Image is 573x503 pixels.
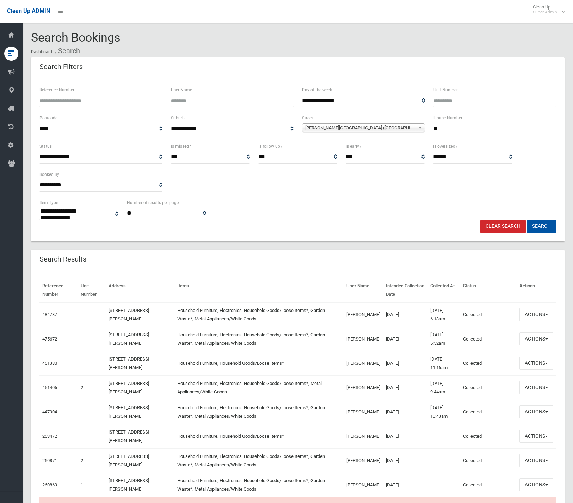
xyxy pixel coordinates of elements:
[39,199,58,207] label: Item Type
[42,361,57,366] a: 461380
[109,356,149,370] a: [STREET_ADDRESS][PERSON_NAME]
[433,114,462,122] label: House Number
[42,409,57,415] a: 447904
[460,473,517,497] td: Collected
[383,473,428,497] td: [DATE]
[344,278,383,302] th: User Name
[519,308,553,321] button: Actions
[344,473,383,497] td: [PERSON_NAME]
[427,302,460,327] td: [DATE] 6:13am
[383,351,428,375] td: [DATE]
[31,49,52,54] a: Dashboard
[78,351,106,375] td: 1
[383,375,428,400] td: [DATE]
[427,327,460,351] td: [DATE] 5:52am
[460,302,517,327] td: Collected
[344,302,383,327] td: [PERSON_NAME]
[344,351,383,375] td: [PERSON_NAME]
[519,478,553,491] button: Actions
[460,327,517,351] td: Collected
[383,327,428,351] td: [DATE]
[109,429,149,443] a: [STREET_ADDRESS][PERSON_NAME]
[344,375,383,400] td: [PERSON_NAME]
[460,400,517,424] td: Collected
[427,375,460,400] td: [DATE] 9:44am
[39,171,59,178] label: Booked By
[31,60,91,74] header: Search Filters
[53,44,80,57] li: Search
[174,448,344,473] td: Household Furniture, Electronics, Household Goods/Loose Items*, Garden Waste*, Metal Appliances/W...
[171,86,192,94] label: User Name
[460,375,517,400] td: Collected
[519,405,553,418] button: Actions
[109,308,149,321] a: [STREET_ADDRESS][PERSON_NAME]
[344,400,383,424] td: [PERSON_NAME]
[433,142,457,150] label: Is oversized?
[39,86,74,94] label: Reference Number
[42,434,57,439] a: 263472
[302,86,332,94] label: Day of the week
[127,199,179,207] label: Number of results per page
[460,424,517,448] td: Collected
[42,312,57,317] a: 484737
[106,278,174,302] th: Address
[39,278,78,302] th: Reference Number
[109,454,149,467] a: [STREET_ADDRESS][PERSON_NAME]
[383,448,428,473] td: [DATE]
[7,8,50,14] span: Clean Up ADMIN
[383,400,428,424] td: [DATE]
[527,220,556,233] button: Search
[174,278,344,302] th: Items
[383,302,428,327] td: [DATE]
[519,332,553,345] button: Actions
[519,381,553,394] button: Actions
[174,400,344,424] td: Household Furniture, Electronics, Household Goods/Loose Items*, Garden Waste*, Metal Appliances/W...
[42,336,57,342] a: 475672
[519,357,553,370] button: Actions
[344,424,383,448] td: [PERSON_NAME]
[171,142,191,150] label: Is missed?
[174,375,344,400] td: Household Furniture, Electronics, Household Goods/Loose Items*, Metal Appliances/White Goods
[302,114,313,122] label: Street
[109,332,149,346] a: [STREET_ADDRESS][PERSON_NAME]
[460,351,517,375] td: Collected
[517,278,556,302] th: Actions
[383,278,428,302] th: Intended Collection Date
[427,278,460,302] th: Collected At
[78,278,106,302] th: Unit Number
[109,478,149,492] a: [STREET_ADDRESS][PERSON_NAME]
[78,448,106,473] td: 2
[383,424,428,448] td: [DATE]
[344,327,383,351] td: [PERSON_NAME]
[460,448,517,473] td: Collected
[78,375,106,400] td: 2
[174,302,344,327] td: Household Furniture, Electronics, Household Goods/Loose Items*, Garden Waste*, Metal Appliances/W...
[42,482,57,487] a: 260869
[174,473,344,497] td: Household Furniture, Electronics, Household Goods/Loose Items*, Garden Waste*, Metal Appliances/W...
[519,454,553,467] button: Actions
[171,114,185,122] label: Suburb
[174,351,344,375] td: Household Furniture, Household Goods/Loose Items*
[346,142,361,150] label: Is early?
[109,381,149,394] a: [STREET_ADDRESS][PERSON_NAME]
[42,458,57,463] a: 260871
[31,252,95,266] header: Search Results
[433,86,458,94] label: Unit Number
[174,327,344,351] td: Household Furniture, Electronics, Household Goods/Loose Items*, Garden Waste*, Metal Appliances/W...
[174,424,344,448] td: Household Furniture, Household Goods/Loose Items*
[519,430,553,443] button: Actions
[427,400,460,424] td: [DATE] 10:43am
[39,142,52,150] label: Status
[42,385,57,390] a: 451405
[78,473,106,497] td: 1
[529,4,564,15] span: Clean Up
[427,351,460,375] td: [DATE] 11:16am
[533,10,557,15] small: Super Admin
[480,220,526,233] a: Clear Search
[39,114,57,122] label: Postcode
[31,30,121,44] span: Search Bookings
[258,142,282,150] label: Is follow up?
[305,124,415,132] span: [PERSON_NAME][GEOGRAPHIC_DATA] ([GEOGRAPHIC_DATA])
[344,448,383,473] td: [PERSON_NAME]
[109,405,149,419] a: [STREET_ADDRESS][PERSON_NAME]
